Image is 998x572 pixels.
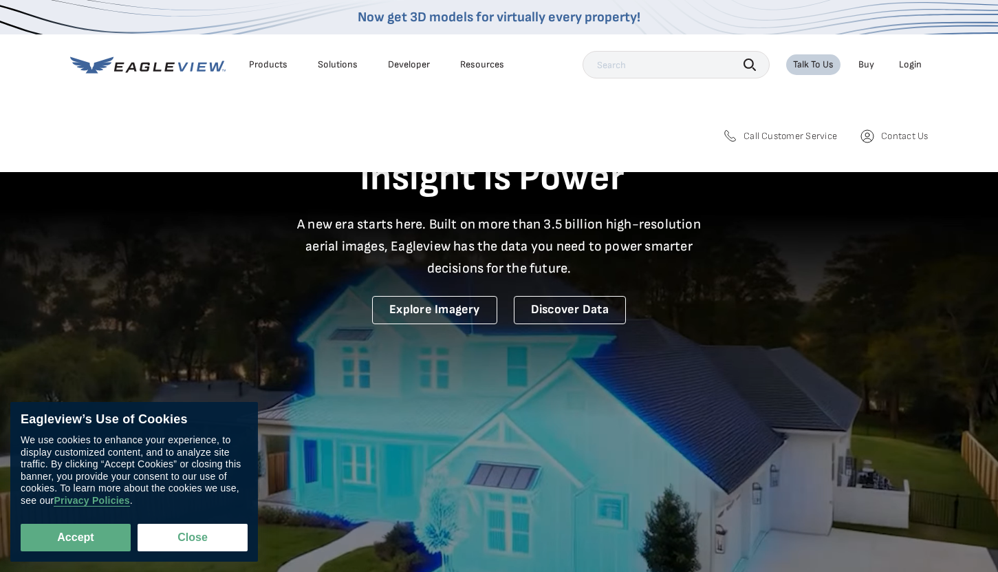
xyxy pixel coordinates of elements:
[744,130,837,142] span: Call Customer Service
[514,296,626,324] a: Discover Data
[793,59,834,71] div: Talk To Us
[54,495,129,507] a: Privacy Policies
[583,51,770,78] input: Search
[858,59,874,71] a: Buy
[21,412,248,427] div: Eagleview’s Use of Cookies
[318,59,358,71] div: Solutions
[138,524,248,551] button: Close
[899,59,922,71] div: Login
[460,59,504,71] div: Resources
[289,213,710,279] p: A new era starts here. Built on more than 3.5 billion high-resolution aerial images, Eagleview ha...
[388,59,430,71] a: Developer
[21,524,131,551] button: Accept
[881,130,928,142] span: Contact Us
[372,296,497,324] a: Explore Imagery
[21,434,248,507] div: We use cookies to enhance your experience, to display customized content, and to analyze site tra...
[358,9,640,25] a: Now get 3D models for virtually every property!
[722,128,837,145] a: Call Customer Service
[249,59,288,71] div: Products
[70,154,929,202] h1: Insight Is Power
[859,128,928,145] a: Contact Us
